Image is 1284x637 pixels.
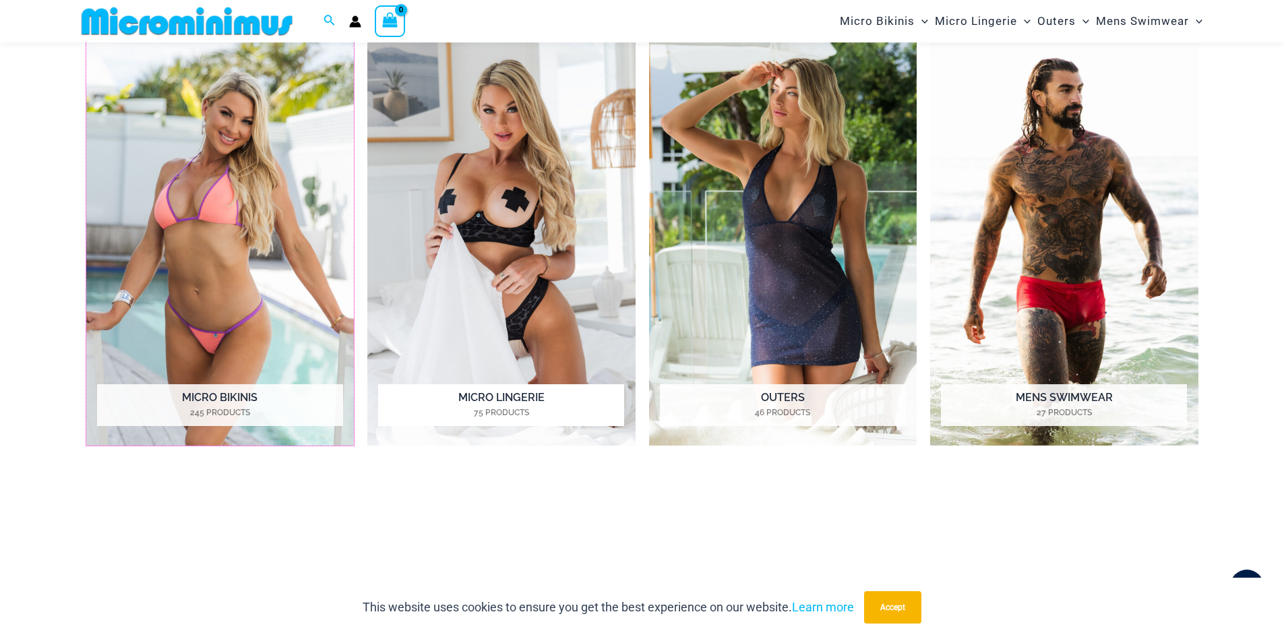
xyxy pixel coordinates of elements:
[363,597,854,617] p: This website uses cookies to ensure you get the best experience on our website.
[1096,4,1189,38] span: Mens Swimwear
[834,2,1209,40] nav: Site Navigation
[836,4,931,38] a: Micro BikinisMenu ToggleMenu Toggle
[840,4,915,38] span: Micro Bikinis
[367,34,636,446] img: Micro Lingerie
[930,34,1198,446] img: Mens Swimwear
[931,4,1034,38] a: Micro LingerieMenu ToggleMenu Toggle
[915,4,928,38] span: Menu Toggle
[1076,4,1089,38] span: Menu Toggle
[378,384,624,426] h2: Micro Lingerie
[649,34,917,446] a: Visit product category Outers
[660,384,906,426] h2: Outers
[86,34,355,446] a: Visit product category Micro Bikinis
[378,406,624,419] mark: 75 Products
[76,6,298,36] img: MM SHOP LOGO FLAT
[864,591,921,624] button: Accept
[86,481,1198,582] iframe: TrustedSite Certified
[1037,4,1076,38] span: Outers
[935,4,1017,38] span: Micro Lingerie
[1034,4,1093,38] a: OutersMenu ToggleMenu Toggle
[941,406,1187,419] mark: 27 Products
[649,34,917,446] img: Outers
[97,406,343,419] mark: 245 Products
[1093,4,1206,38] a: Mens SwimwearMenu ToggleMenu Toggle
[349,16,361,28] a: Account icon link
[367,34,636,446] a: Visit product category Micro Lingerie
[86,34,355,446] img: Micro Bikinis
[1017,4,1031,38] span: Menu Toggle
[660,406,906,419] mark: 46 Products
[375,5,406,36] a: View Shopping Cart, empty
[324,13,336,30] a: Search icon link
[792,600,854,614] a: Learn more
[930,34,1198,446] a: Visit product category Mens Swimwear
[97,384,343,426] h2: Micro Bikinis
[941,384,1187,426] h2: Mens Swimwear
[1189,4,1202,38] span: Menu Toggle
